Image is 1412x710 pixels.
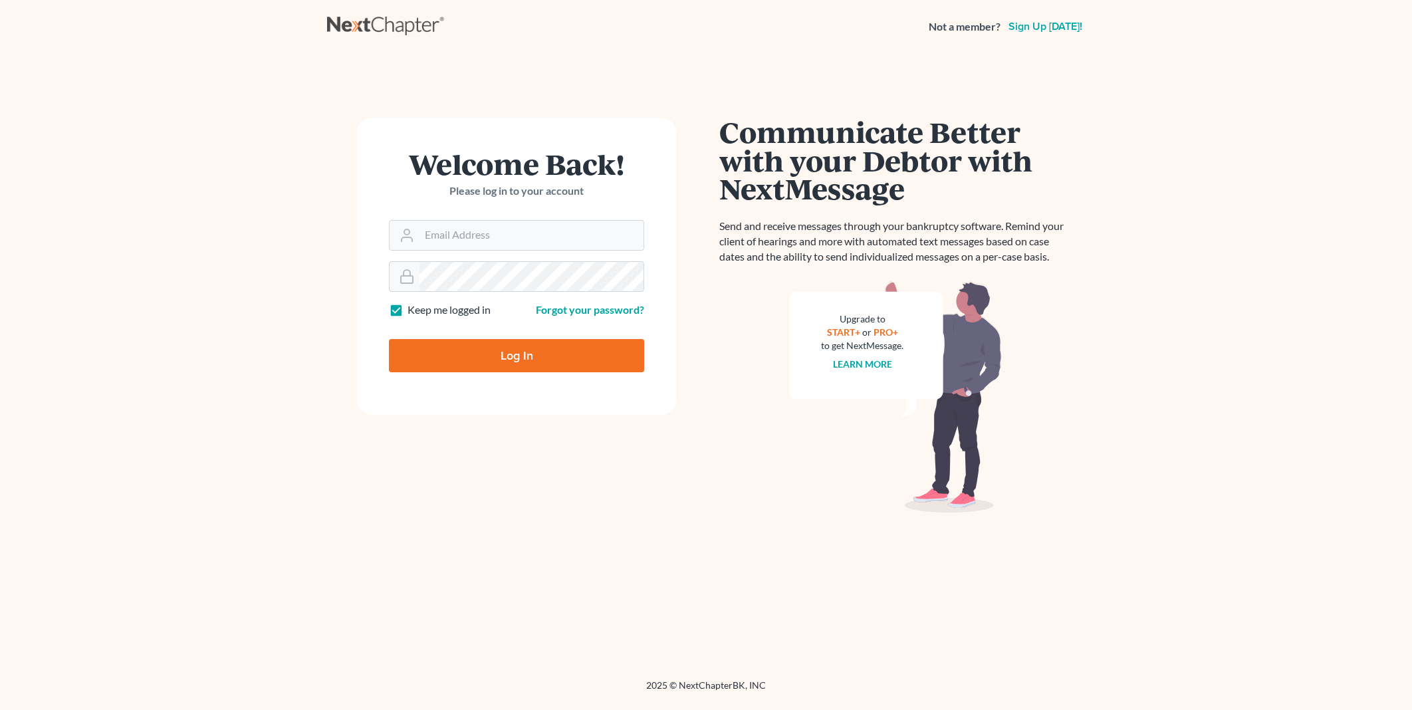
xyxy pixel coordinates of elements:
[327,679,1085,703] div: 2025 © NextChapterBK, INC
[821,339,903,352] div: to get NextMessage.
[1006,21,1085,32] a: Sign up [DATE]!
[536,303,644,316] a: Forgot your password?
[789,281,1002,513] img: nextmessage_bg-59042aed3d76b12b5cd301f8e5b87938c9018125f34e5fa2b7a6b67550977c72.svg
[821,312,903,326] div: Upgrade to
[929,19,1000,35] strong: Not a member?
[874,326,898,338] a: PRO+
[719,219,1072,265] p: Send and receive messages through your bankruptcy software. Remind your client of hearings and mo...
[419,221,644,250] input: Email Address
[833,358,892,370] a: Learn more
[827,326,860,338] a: START+
[862,326,872,338] span: or
[408,302,491,318] label: Keep me logged in
[719,118,1072,203] h1: Communicate Better with your Debtor with NextMessage
[389,183,644,199] p: Please log in to your account
[389,150,644,178] h1: Welcome Back!
[389,339,644,372] input: Log In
